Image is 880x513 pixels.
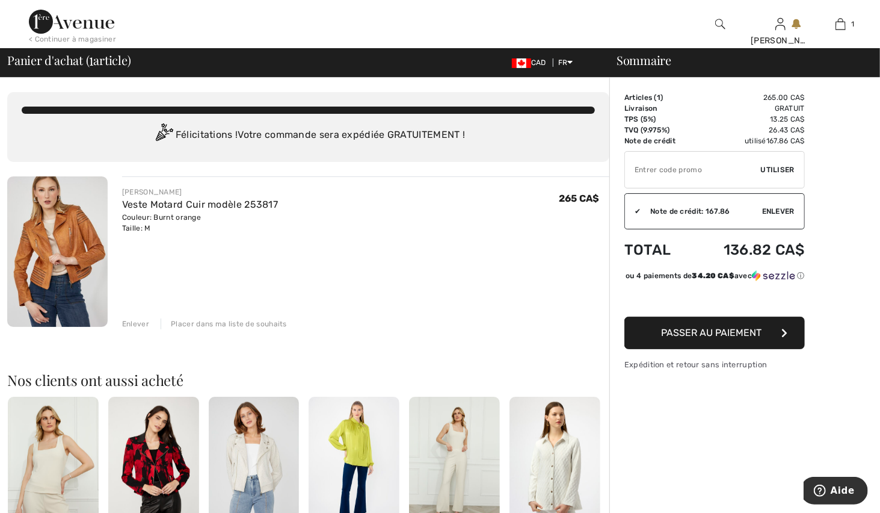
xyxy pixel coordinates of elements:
span: Panier d'achat ( article) [7,54,131,66]
td: utilisé [694,135,805,146]
div: Enlever [122,319,149,329]
div: ou 4 paiements de avec [626,270,805,281]
img: Mes infos [775,17,786,31]
td: 136.82 CA$ [694,229,805,270]
img: Canadian Dollar [512,58,531,68]
td: Total [624,229,694,270]
span: FR [558,58,573,67]
img: Congratulation2.svg [152,123,176,148]
span: 34.20 CA$ [692,272,734,280]
td: 13.25 CA$ [694,114,805,125]
iframe: PayPal-paypal [624,285,805,312]
div: Sommaire [602,54,873,66]
div: Expédition et retour sans interruption [624,359,805,370]
div: < Continuer à magasiner [29,34,116,45]
img: recherche [715,17,725,31]
span: 1 [852,19,855,30]
img: Mon panier [835,17,846,31]
a: Se connecter [775,18,786,30]
td: Gratuit [694,103,805,114]
td: Livraison [624,103,694,114]
button: Passer au paiement [624,317,805,349]
td: Note de crédit [624,135,694,146]
div: ou 4 paiements de34.20 CA$avecSezzle Cliquez pour en savoir plus sur Sezzle [624,270,805,285]
span: Utiliser [761,164,795,175]
td: Articles ( ) [624,92,694,103]
span: CAD [512,58,551,67]
h2: Nos clients ont aussi acheté [7,373,609,387]
span: 167.86 CA$ [766,137,805,145]
span: 1 [657,93,660,102]
td: TVQ (9.975%) [624,125,694,135]
div: [PERSON_NAME] [122,187,278,197]
input: Code promo [625,152,761,188]
a: 1 [811,17,870,31]
td: 26.43 CA$ [694,125,805,135]
div: Couleur: Burnt orange Taille: M [122,212,278,234]
span: Enlever [762,206,795,217]
div: ✔ [625,206,641,217]
iframe: Ouvre un widget dans lequel vous pouvez trouver plus d’informations [804,477,868,507]
div: Félicitations ! Votre commande sera expédiée GRATUITEMENT ! [22,123,595,148]
a: Veste Motard Cuir modèle 253817 [122,199,278,210]
span: 1 [89,51,93,67]
div: Placer dans ma liste de souhaits [161,319,287,329]
td: TPS (5%) [624,114,694,125]
span: Passer au paiement [662,327,762,338]
img: 1ère Avenue [29,10,114,34]
span: 265 CA$ [559,193,600,204]
div: Note de crédit: 167.86 [641,206,762,217]
td: 265.00 CA$ [694,92,805,103]
img: Sezzle [752,270,795,281]
div: [PERSON_NAME] [751,34,810,47]
img: Veste Motard Cuir modèle 253817 [7,176,108,327]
